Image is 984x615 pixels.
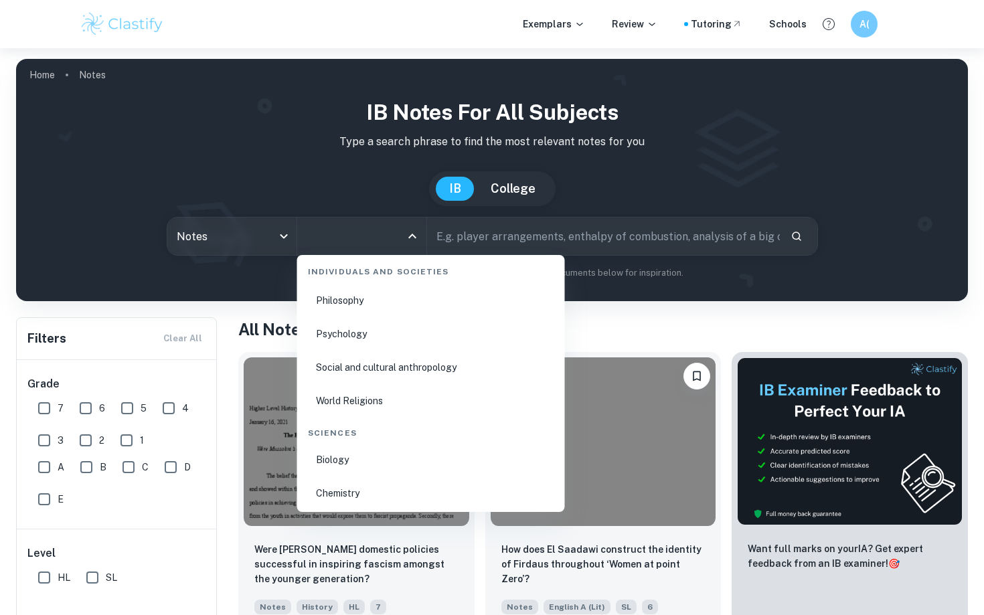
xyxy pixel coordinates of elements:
[106,570,117,585] span: SL
[254,600,291,614] span: Notes
[27,545,207,561] h6: Level
[167,217,297,255] div: Notes
[370,600,386,614] span: 7
[100,460,106,474] span: B
[436,177,475,201] button: IB
[182,401,189,416] span: 4
[303,444,560,475] li: Biology
[683,363,710,389] button: Bookmark
[254,542,459,586] p: Were Mussolini’s domestic policies successful in inspiring fascism amongst the younger generation?
[99,433,104,448] span: 2
[27,376,207,392] h6: Grade
[888,558,900,569] span: 🎯
[303,255,560,283] div: Individuals and Societies
[737,357,963,525] img: Thumbnail
[58,460,64,474] span: A
[58,433,64,448] span: 3
[58,401,64,416] span: 7
[303,285,560,316] li: Philosophy
[769,17,807,31] a: Schools
[27,134,957,150] p: Type a search phrase to find the most relevant notes for you
[343,600,365,614] span: HL
[616,600,637,614] span: SL
[501,542,706,586] p: How does El Saadawi construct the identity of Firdaus throughout ‘Women at point Zero’?
[544,600,610,614] span: English A (Lit)
[27,266,957,280] p: Not sure what to search for? You can always look through our documents below for inspiration.
[691,17,742,31] a: Tutoring
[403,227,422,246] button: Close
[303,385,560,416] li: World Religions
[857,17,872,31] h6: A(
[303,478,560,509] li: Chemistry
[303,416,560,444] div: Sciences
[642,600,658,614] span: 6
[303,352,560,383] li: Social and cultural anthropology
[142,460,149,474] span: C
[303,319,560,349] li: Psychology
[817,13,840,35] button: Help and Feedback
[141,401,147,416] span: 5
[27,96,957,128] h1: IB Notes for all subjects
[501,600,538,614] span: Notes
[29,66,55,84] a: Home
[297,600,338,614] span: History
[58,492,64,507] span: E
[16,59,968,301] img: profile cover
[851,11,878,37] button: A(
[523,17,585,31] p: Exemplars
[238,317,968,341] h1: All Notes
[79,68,106,82] p: Notes
[99,401,105,416] span: 6
[184,460,191,474] span: D
[27,329,66,348] h6: Filters
[748,541,952,571] p: Want full marks on your IA ? Get expert feedback from an IB examiner!
[785,225,808,248] button: Search
[140,433,144,448] span: 1
[477,177,549,201] button: College
[244,357,469,526] img: History Notes example thumbnail: Were Mussolini’s domestic policies succe
[80,11,165,37] img: Clastify logo
[612,17,657,31] p: Review
[491,357,716,526] img: English A (Lit) Notes example thumbnail: How does El Saadawi construct the identi
[58,570,70,585] span: HL
[427,217,780,255] input: E.g. player arrangements, enthalpy of combustion, analysis of a big city...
